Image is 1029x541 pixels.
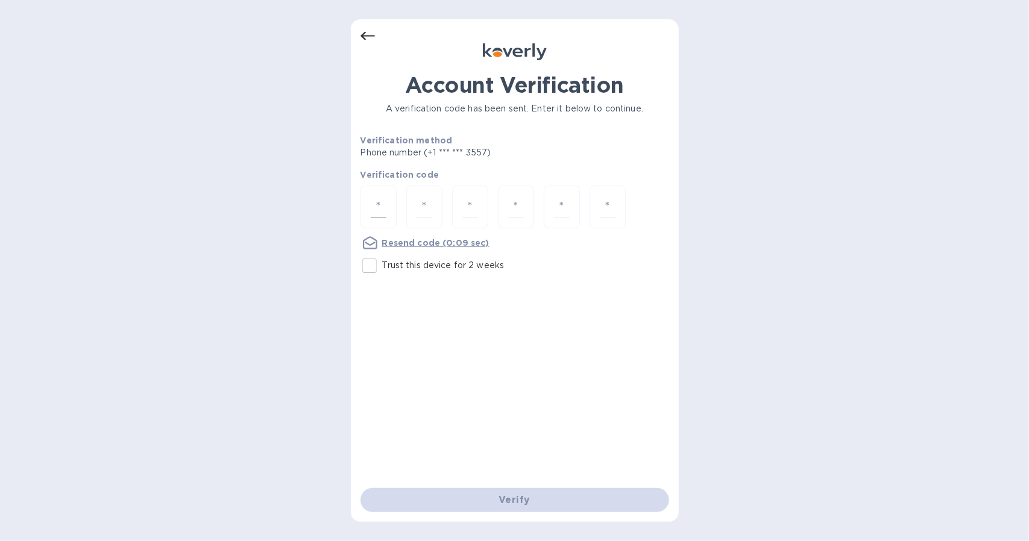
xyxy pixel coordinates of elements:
[382,238,489,248] u: Resend code (0:09 sec)
[382,259,505,272] p: Trust this device for 2 weeks
[360,169,669,181] p: Verification code
[360,102,669,115] p: A verification code has been sent. Enter it below to continue.
[360,146,584,159] p: Phone number (+1 *** *** 3557)
[360,72,669,98] h1: Account Verification
[360,136,453,145] b: Verification method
